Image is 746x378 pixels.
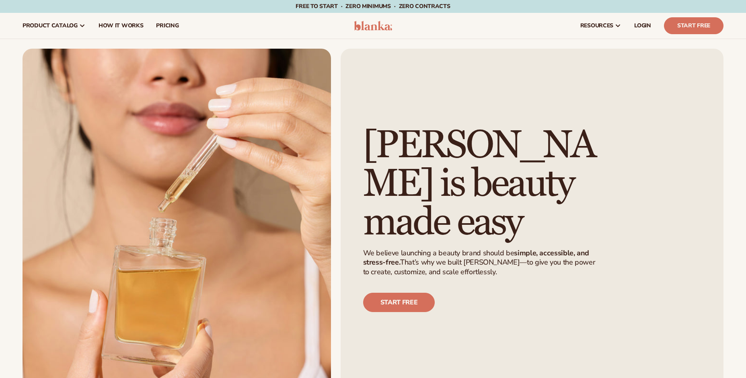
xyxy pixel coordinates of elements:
[664,17,723,34] a: Start Free
[363,249,603,277] p: We believe launching a beauty brand should be That’s why we built [PERSON_NAME]—to give you the p...
[628,13,658,39] a: LOGIN
[363,293,435,312] a: Start free
[16,13,92,39] a: product catalog
[99,23,144,29] span: How It Works
[574,13,628,39] a: resources
[150,13,185,39] a: pricing
[23,23,78,29] span: product catalog
[354,21,392,31] img: logo
[363,126,608,242] h1: [PERSON_NAME] is beauty made easy
[634,23,651,29] span: LOGIN
[363,248,590,267] strong: simple, accessible, and stress-free.
[156,23,179,29] span: pricing
[296,2,450,10] span: Free to start · ZERO minimums · ZERO contracts
[580,23,613,29] span: resources
[92,13,150,39] a: How It Works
